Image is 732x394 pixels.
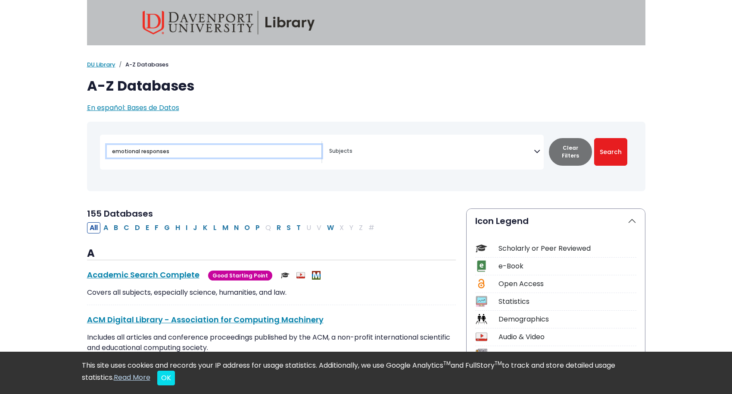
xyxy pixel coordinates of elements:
input: Search database by title or keyword [107,145,321,158]
h3: A [87,247,456,260]
img: Icon Demographics [476,313,487,325]
div: Scholarly or Peer Reviewed [498,243,636,254]
button: Clear Filters [549,138,592,166]
button: Filter Results B [111,222,121,233]
button: Filter Results O [242,222,252,233]
sup: TM [443,359,451,367]
sup: TM [495,359,502,367]
button: Filter Results G [162,222,172,233]
button: Filter Results K [200,222,210,233]
img: MeL (Michigan electronic Library) [312,271,321,280]
button: Submit for Search Results [594,138,627,166]
a: DU Library [87,60,115,69]
button: Filter Results S [284,222,293,233]
button: Filter Results C [121,222,132,233]
button: Close [157,371,175,385]
button: Filter Results J [190,222,200,233]
span: Good Starting Point [208,271,272,281]
div: This site uses cookies and records your IP address for usage statistics. Additionally, we use Goo... [82,360,651,385]
p: Covers all subjects, especially science, humanities, and law. [87,287,456,298]
div: Newspapers [498,350,636,360]
img: Icon Open Access [476,278,487,290]
button: Filter Results M [220,222,231,233]
div: Open Access [498,279,636,289]
img: Icon e-Book [476,260,487,272]
nav: breadcrumb [87,60,645,69]
nav: Search filters [87,122,645,191]
div: Alpha-list to filter by first letter of database name [87,222,378,232]
li: A-Z Databases [115,60,168,69]
a: Academic Search Complete [87,269,199,280]
textarea: Search [329,148,534,155]
a: En español: Bases de Datos [87,103,179,113]
button: Icon Legend [467,209,645,233]
button: Filter Results R [274,222,283,233]
img: Icon Newspapers [476,349,487,360]
button: Filter Results T [294,222,303,233]
div: Statistics [498,296,636,307]
button: Filter Results D [132,222,143,233]
button: Filter Results I [183,222,190,233]
button: Filter Results F [152,222,161,233]
img: Icon Scholarly or Peer Reviewed [476,243,487,254]
button: Filter Results E [143,222,152,233]
img: Audio & Video [296,271,305,280]
button: Filter Results A [101,222,111,233]
button: Filter Results L [211,222,219,233]
img: Davenport University Library [143,11,315,35]
span: 155 Databases [87,208,153,220]
button: Filter Results H [173,222,183,233]
div: Demographics [498,314,636,325]
button: Filter Results W [324,222,336,233]
button: All [87,222,100,233]
h1: A-Z Databases [87,78,645,94]
img: Icon Audio & Video [476,331,487,343]
img: Scholarly or Peer Reviewed [281,271,290,280]
img: Icon Statistics [476,296,487,307]
button: Filter Results N [231,222,241,233]
a: ACM Digital Library - Association for Computing Machinery [87,314,324,325]
div: e-Book [498,261,636,271]
p: Includes all articles and conference proceedings published by the ACM, a non-profit international... [87,332,456,363]
a: Read More [114,372,150,382]
div: Audio & Video [498,332,636,342]
button: Filter Results P [253,222,262,233]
